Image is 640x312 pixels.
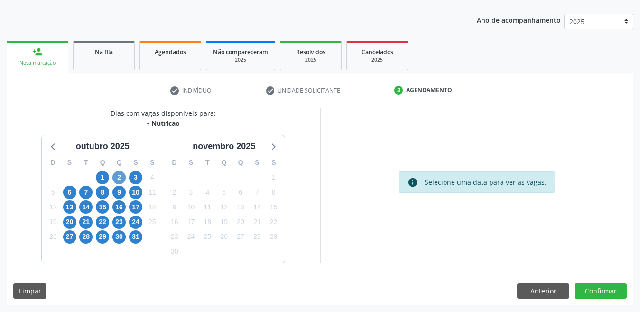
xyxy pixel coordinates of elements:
[201,200,214,214] span: terça-feira, 11 de novembro de 2025
[111,155,128,170] div: Q
[217,200,231,214] span: quarta-feira, 12 de novembro de 2025
[216,155,232,170] div: Q
[112,171,126,184] span: quinta-feira, 2 de outubro de 2025
[13,59,62,66] div: Nova marcação
[79,200,93,214] span: terça-feira, 14 de outubro de 2025
[250,230,264,244] span: sexta-feira, 28 de novembro de 2025
[477,14,561,26] p: Ano de acompanhamento
[96,200,109,214] span: quarta-feira, 15 de outubro de 2025
[63,186,76,199] span: segunda-feira, 6 de outubro de 2025
[249,155,266,170] div: S
[112,230,126,244] span: quinta-feira, 30 de outubro de 2025
[128,155,144,170] div: S
[78,155,94,170] div: T
[168,216,181,229] span: domingo, 16 de novembro de 2025
[166,155,183,170] div: D
[168,245,181,258] span: domingo, 30 de novembro de 2025
[46,216,60,229] span: domingo, 19 de outubro de 2025
[267,200,280,214] span: sábado, 15 de novembro de 2025
[63,200,76,214] span: segunda-feira, 13 de outubro de 2025
[213,48,268,56] span: Não compareceram
[267,186,280,199] span: sábado, 8 de novembro de 2025
[575,283,627,299] button: Confirmar
[234,216,247,229] span: quinta-feira, 20 de novembro de 2025
[129,216,142,229] span: sexta-feira, 24 de outubro de 2025
[45,155,61,170] div: D
[79,186,93,199] span: terça-feira, 7 de outubro de 2025
[46,200,60,214] span: domingo, 12 de outubro de 2025
[112,186,126,199] span: quinta-feira, 9 de outubro de 2025
[517,283,569,299] button: Anterior
[79,230,93,244] span: terça-feira, 28 de outubro de 2025
[250,200,264,214] span: sexta-feira, 14 de novembro de 2025
[146,200,159,214] span: sábado, 18 de outubro de 2025
[234,230,247,244] span: quinta-feira, 27 de novembro de 2025
[201,186,214,199] span: terça-feira, 4 de novembro de 2025
[46,186,60,199] span: domingo, 5 de outubro de 2025
[217,186,231,199] span: quarta-feira, 5 de novembro de 2025
[265,155,282,170] div: S
[185,230,198,244] span: segunda-feira, 24 de novembro de 2025
[95,48,113,56] span: Na fila
[72,140,133,153] div: outubro 2025
[185,186,198,199] span: segunda-feira, 3 de novembro de 2025
[155,48,186,56] span: Agendados
[199,155,216,170] div: T
[46,230,60,244] span: domingo, 26 de outubro de 2025
[189,140,259,153] div: novembro 2025
[112,216,126,229] span: quinta-feira, 23 de outubro de 2025
[250,186,264,199] span: sexta-feira, 7 de novembro de 2025
[250,216,264,229] span: sexta-feira, 21 de novembro de 2025
[111,118,216,128] div: - Nutricao
[425,177,547,188] div: Selecione uma data para ver as vagas.
[267,230,280,244] span: sábado, 29 de novembro de 2025
[94,155,111,170] div: Q
[146,171,159,184] span: sábado, 4 de outubro de 2025
[185,200,198,214] span: segunda-feira, 10 de novembro de 2025
[146,186,159,199] span: sábado, 11 de outubro de 2025
[406,86,452,95] div: Agendamento
[183,155,199,170] div: S
[213,57,268,64] div: 2025
[13,283,46,299] button: Limpar
[96,230,109,244] span: quarta-feira, 29 de outubro de 2025
[112,200,126,214] span: quinta-feira, 16 de outubro de 2025
[232,155,249,170] div: Q
[353,57,401,64] div: 2025
[287,57,334,64] div: 2025
[129,230,142,244] span: sexta-feira, 31 de outubro de 2025
[144,155,160,170] div: S
[168,186,181,199] span: domingo, 2 de novembro de 2025
[185,216,198,229] span: segunda-feira, 17 de novembro de 2025
[63,216,76,229] span: segunda-feira, 20 de outubro de 2025
[96,171,109,184] span: quarta-feira, 1 de outubro de 2025
[32,47,43,57] div: person_add
[63,230,76,244] span: segunda-feira, 27 de outubro de 2025
[296,48,325,56] span: Resolvidos
[111,108,216,128] div: Dias com vagas disponíveis para:
[234,200,247,214] span: quinta-feira, 13 de novembro de 2025
[129,186,142,199] span: sexta-feira, 10 de outubro de 2025
[234,186,247,199] span: quinta-feira, 6 de novembro de 2025
[61,155,78,170] div: S
[146,216,159,229] span: sábado, 25 de outubro de 2025
[362,48,393,56] span: Cancelados
[168,200,181,214] span: domingo, 9 de novembro de 2025
[96,216,109,229] span: quarta-feira, 22 de outubro de 2025
[129,171,142,184] span: sexta-feira, 3 de outubro de 2025
[267,171,280,184] span: sábado, 1 de novembro de 2025
[168,230,181,244] span: domingo, 23 de novembro de 2025
[129,200,142,214] span: sexta-feira, 17 de outubro de 2025
[267,216,280,229] span: sábado, 22 de novembro de 2025
[96,186,109,199] span: quarta-feira, 8 de outubro de 2025
[217,216,231,229] span: quarta-feira, 19 de novembro de 2025
[217,230,231,244] span: quarta-feira, 26 de novembro de 2025
[201,216,214,229] span: terça-feira, 18 de novembro de 2025
[79,216,93,229] span: terça-feira, 21 de outubro de 2025
[408,177,418,188] i: info
[201,230,214,244] span: terça-feira, 25 de novembro de 2025
[394,86,403,95] div: 3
